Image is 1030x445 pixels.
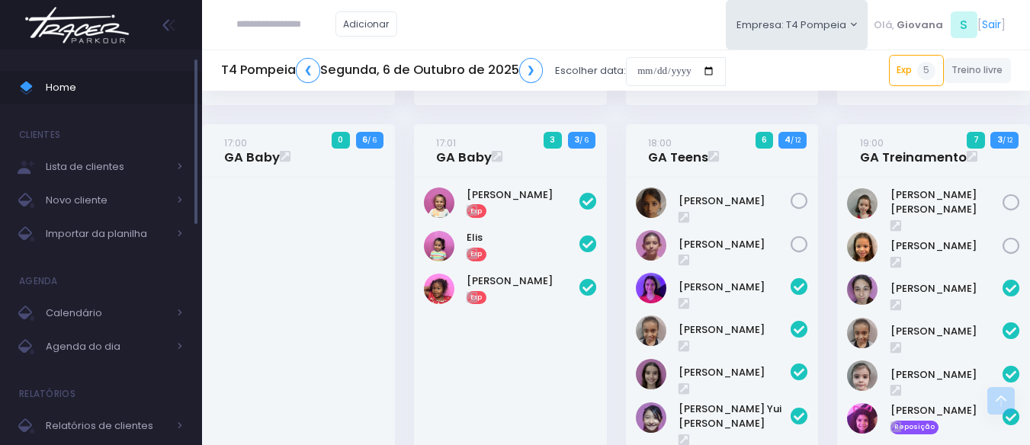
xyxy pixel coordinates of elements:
a: Adicionar [335,11,398,37]
span: S [951,11,977,38]
strong: 6 [362,133,367,146]
img: Athina Torres Kambourakis [636,273,666,303]
a: Exp5 [889,55,944,85]
small: / 12 [791,136,801,145]
img: Júlia Ibarrola Lima [847,232,878,262]
a: 19:00GA Treinamento [860,135,967,165]
img: Ana Laura Nóbrega [636,187,666,218]
small: / 12 [1003,136,1012,145]
small: 17:00 [224,136,247,150]
small: 17:01 [436,136,456,150]
a: [PERSON_NAME] [679,280,791,295]
a: Treino livre [944,58,1012,83]
span: Lista de clientes [46,157,168,177]
span: Olá, [874,18,894,33]
a: [PERSON_NAME] [467,274,579,289]
span: 7 [967,132,985,149]
img: Elis [424,231,454,261]
h5: T4 Pompeia Segunda, 6 de Outubro de 2025 [221,58,543,83]
a: Sair [982,17,1001,33]
a: [PERSON_NAME] [679,194,791,209]
img: Giovanna vilela [636,359,666,389]
h4: Agenda [19,266,58,296]
strong: 4 [785,133,791,146]
a: 17:00GA Baby [224,135,280,165]
span: Agenda do dia [46,337,168,357]
a: [PERSON_NAME] [890,239,1003,254]
small: / 6 [579,136,589,145]
strong: 3 [574,133,579,146]
img: Beatriz Marques Ferreira [847,318,878,348]
a: [PERSON_NAME] [679,365,791,380]
span: 0 [332,132,350,149]
a: [PERSON_NAME] [890,281,1003,296]
a: [PERSON_NAME] [467,187,579,203]
div: Escolher data: [221,53,726,88]
a: ❯ [519,58,544,83]
a: [PERSON_NAME] [679,322,791,338]
span: Novo cliente [46,190,168,210]
span: 6 [756,132,774,149]
a: [PERSON_NAME] [679,237,791,252]
a: Elis [467,230,579,245]
a: ❮ [296,58,320,83]
span: 3 [544,132,562,149]
img: Catarina souza ramos de Oliveira [847,403,878,434]
a: [PERSON_NAME] Yui [PERSON_NAME] [679,402,791,431]
a: [PERSON_NAME] [PERSON_NAME] [890,187,1003,217]
a: 18:00GA Teens [648,135,708,165]
span: Calendário [46,303,168,323]
img: Ana carolina marucci [847,188,878,219]
img: Céu Araújo Almeida de Castro Souza [424,187,454,218]
span: Importar da planilha [46,224,168,244]
a: [PERSON_NAME] [890,367,1003,383]
img: Gabriela Marchina de souza Campos [636,230,666,261]
img: Leticia Yui Kushiyama [636,402,666,433]
a: [PERSON_NAME] [890,324,1003,339]
img: Brunna Mateus De Paulo Alves [847,360,878,391]
img: Zaya de Castro cavalheiro [424,274,454,304]
img: Anita Feliciano de Carvalho [847,274,878,305]
div: [ ] [868,8,1011,42]
span: Home [46,78,183,98]
a: 17:01GA Baby [436,135,492,165]
small: 18:00 [648,136,672,150]
img: Beatriz Marques Ferreira [636,315,666,346]
span: Relatórios de clientes [46,416,168,436]
small: 19:00 [860,136,884,150]
h4: Clientes [19,120,60,150]
h4: Relatórios [19,379,75,409]
span: Reposição [890,421,939,434]
small: / 6 [367,136,377,145]
a: [PERSON_NAME] [890,403,1003,418]
span: 5 [917,62,935,80]
strong: 3 [997,133,1003,146]
span: Giovana [897,18,943,33]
